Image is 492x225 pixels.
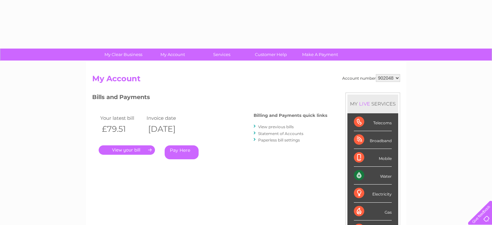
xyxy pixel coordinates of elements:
[354,131,392,149] div: Broadband
[354,185,392,202] div: Electricity
[354,167,392,185] div: Water
[99,114,145,122] td: Your latest bill
[99,145,155,155] a: .
[258,131,303,136] a: Statement of Accounts
[342,74,400,82] div: Account number
[354,149,392,167] div: Mobile
[358,101,371,107] div: LIVE
[92,74,400,86] h2: My Account
[165,145,199,159] a: Pay Here
[258,124,294,129] a: View previous bills
[195,49,248,61] a: Services
[258,138,300,142] a: Paperless bill settings
[99,122,145,136] th: £79.51
[145,114,191,122] td: Invoice date
[97,49,150,61] a: My Clear Business
[146,49,199,61] a: My Account
[145,122,191,136] th: [DATE]
[92,93,327,104] h3: Bills and Payments
[244,49,298,61] a: Customer Help
[347,95,398,113] div: MY SERVICES
[293,49,347,61] a: Make A Payment
[354,113,392,131] div: Telecoms
[254,113,327,118] h4: Billing and Payments quick links
[354,203,392,220] div: Gas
